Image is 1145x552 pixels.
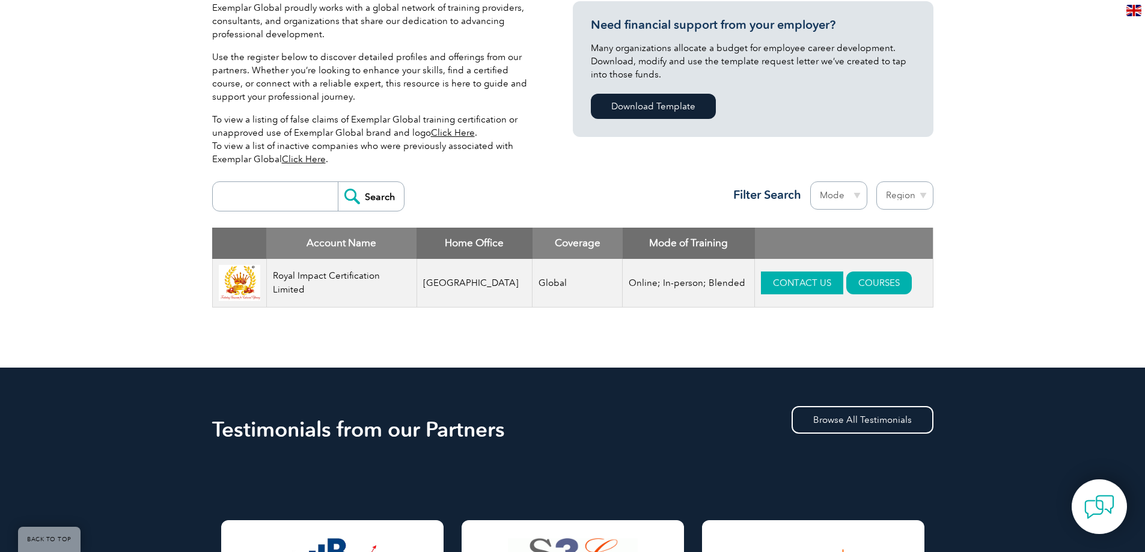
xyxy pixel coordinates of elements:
th: : activate to sort column ascending [755,228,933,259]
h3: Filter Search [726,187,801,202]
img: contact-chat.png [1084,492,1114,522]
a: Download Template [591,94,716,119]
a: Click Here [282,154,326,165]
h2: Testimonials from our Partners [212,420,933,439]
p: To view a listing of false claims of Exemplar Global training certification or unapproved use of ... [212,113,537,166]
a: COURSES [846,271,912,294]
img: 581c9c2f-f294-ee11-be37-000d3ae1a22b-logo.png [219,265,260,302]
th: Coverage: activate to sort column ascending [533,228,623,259]
td: [GEOGRAPHIC_DATA] [417,259,533,308]
th: Home Office: activate to sort column ascending [417,228,533,259]
a: BACK TO TOP [18,527,81,552]
th: Mode of Training: activate to sort column ascending [623,228,755,259]
a: Browse All Testimonials [792,406,933,434]
input: Search [338,182,404,211]
th: Account Name: activate to sort column descending [266,228,417,259]
img: en [1126,5,1141,16]
a: CONTACT US [761,271,843,294]
a: Click Here [431,127,475,138]
td: Global [533,259,623,308]
p: Use the register below to discover detailed profiles and offerings from our partners. Whether you... [212,50,537,103]
h3: Need financial support from your employer? [591,17,915,32]
td: Online; In-person; Blended [623,259,755,308]
p: Exemplar Global proudly works with a global network of training providers, consultants, and organ... [212,1,537,41]
p: Many organizations allocate a budget for employee career development. Download, modify and use th... [591,41,915,81]
td: Royal Impact Certification Limited [266,259,417,308]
